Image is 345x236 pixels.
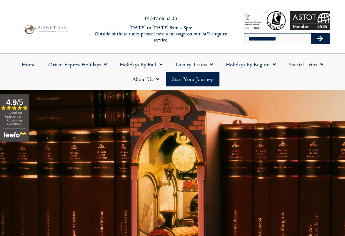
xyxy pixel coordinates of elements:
a: Holidays by Region [219,57,282,72]
h6: [DATE] to [DATE] 9am – 5pm Outside of these times please leave a message on our 24/7 enquiry serv... [94,25,228,43]
img: Planet Rail Train Holidays Logo [23,24,69,35]
nav: Menu [3,57,342,86]
a: Holidays by Rail [113,57,169,72]
a: Home [15,57,42,72]
a: 01347 66 53 33 [145,14,177,22]
a: About Us [126,72,166,86]
button: Search [311,33,329,44]
a: Orient Express Holidays [42,57,113,72]
a: Special Trips [282,57,330,72]
a: Luxury Trains [169,57,219,72]
a: Start your Journey [166,72,219,86]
